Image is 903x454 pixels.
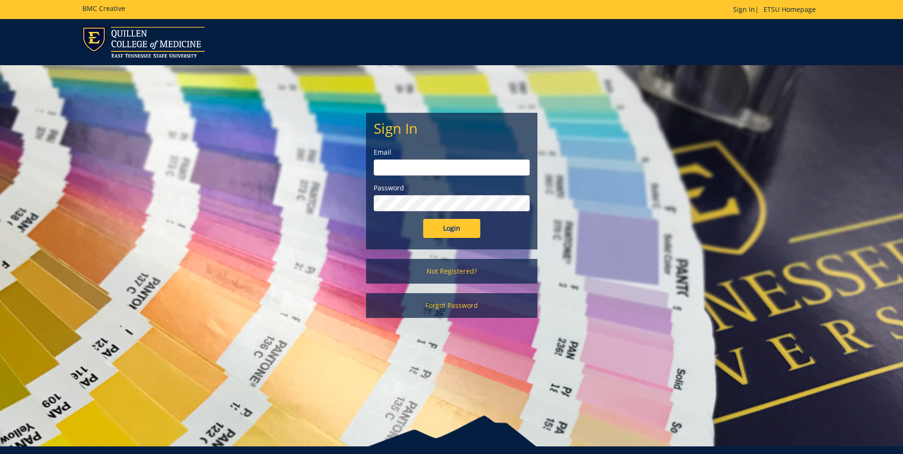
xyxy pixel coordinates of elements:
[366,259,537,284] a: Not Registered?
[423,219,480,238] input: Login
[374,148,530,157] label: Email
[82,5,125,12] h5: BMC Creative
[82,27,205,58] img: ETSU logo
[733,5,755,14] a: Sign In
[374,183,530,193] label: Password
[759,5,821,14] a: ETSU Homepage
[374,120,530,136] h2: Sign In
[366,293,537,318] a: Forgot Password
[733,5,821,14] p: |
